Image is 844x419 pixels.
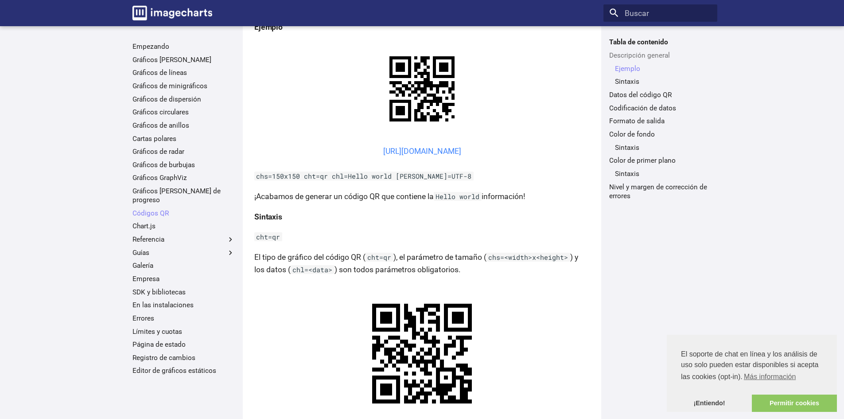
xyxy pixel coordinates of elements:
font: Sintaxis [254,212,282,221]
a: Datos del código QR [609,90,712,99]
font: Errores [132,314,154,322]
font: Ejemplo [254,23,283,31]
font: Color de fondo [609,130,655,138]
font: Gráficos de líneas [132,69,187,77]
a: Gráficos de radar [132,147,235,156]
font: Guías [132,249,149,257]
font: Límites y cuotas [132,328,182,336]
a: Empezando [132,42,235,51]
font: Gráficos de anillos [132,121,189,129]
font: Gráficos de radar [132,148,184,156]
a: Color de fondo [609,130,712,139]
input: Buscar [603,4,717,22]
a: Formato de salida [609,117,712,125]
font: SDK y bibliotecas [132,288,186,296]
code: chl=<data> [291,265,334,274]
font: Datos del código QR [609,91,672,99]
a: Registro de cambios [132,353,235,362]
font: Códigos QR [132,209,169,217]
code: chs=<width>x<height> [486,253,570,262]
a: Codificación de datos [609,104,712,113]
font: Nivel y margen de corrección de errores [609,183,707,200]
font: Tabla de contenido [609,38,668,46]
font: Galería [132,262,153,270]
a: Errores [132,314,235,323]
a: Editor de gráficos estáticos [132,366,235,375]
a: Chart.js [132,222,235,231]
code: Hello world [434,192,482,201]
img: cuadro [374,41,470,137]
a: SDK y bibliotecas [132,288,235,297]
font: Gráficos GraphViz [132,174,187,182]
a: Sintaxis [615,143,712,152]
a: permitir cookies [752,395,837,412]
code: cht=qr [254,232,282,241]
code: chs=150x150 cht=qr chl=Hello world [PERSON_NAME]=UTF-8 [254,172,474,180]
font: Ejemplo [615,65,640,73]
font: [URL][DOMAIN_NAME] [383,147,461,156]
font: El soporte de chat en línea y los análisis de uso solo pueden estar disponibles si acepta las coo... [681,350,818,380]
font: ), el parámetro de tamaño ( [393,253,486,262]
font: Formato de salida [609,117,665,125]
code: cht=qr [366,253,393,262]
a: Sintaxis [615,77,712,86]
font: información! [482,192,525,201]
a: Obtenga más información sobre las cookies [743,370,797,384]
nav: Descripción general [609,64,712,86]
font: Gráficos de minigráficos [132,82,207,90]
nav: Tabla de contenido [603,38,717,200]
a: [URL][DOMAIN_NAME]​ [383,147,461,156]
a: Color de primer plano [609,156,712,165]
a: Gráficos de burbujas [132,161,235,169]
nav: Color de fondo [609,143,712,152]
font: El tipo de gráfico del código QR ( [254,253,366,262]
font: Gráficos circulares [132,108,189,116]
font: Registro de cambios [132,354,195,362]
font: Sintaxis [615,144,639,152]
font: Editor de gráficos estáticos [132,367,216,375]
a: Galería [132,261,235,270]
font: ¡Entiendo! [693,399,725,407]
font: Permitir cookies [770,399,819,407]
a: Empresa [132,274,235,283]
font: ) son todos parámetros obligatorios. [334,265,461,274]
a: Nivel y margen de corrección de errores [609,183,712,200]
font: Sintaxis [615,78,639,86]
a: Gráficos [PERSON_NAME] [132,55,235,64]
a: Documentación de gráficos de imágenes [128,2,216,24]
img: logo [132,6,212,20]
a: Cartas polares [132,134,235,143]
a: Gráficos GraphViz [132,173,235,182]
a: Gráficos de anillos [132,121,235,130]
nav: Color de primer plano [609,169,712,178]
a: Descripción general [609,51,712,60]
a: Descartar el mensaje de cookies [667,395,752,412]
a: Gráficos de dispersión [132,95,235,104]
font: Codificación de datos [609,104,676,112]
a: Sintaxis [615,169,712,178]
font: Gráficos [PERSON_NAME] [132,56,211,64]
a: Límites y cuotas [132,327,235,336]
font: ) y los datos ( [254,253,578,274]
font: Más información [744,373,796,380]
font: Gráficos [PERSON_NAME] de progreso [132,187,221,204]
a: Códigos QR [132,209,235,218]
a: Ejemplo [615,64,712,73]
a: Gráficos circulares [132,108,235,117]
a: Gráficos de minigráficos [132,82,235,90]
font: Cartas polares [132,135,176,143]
font: Chart.js [132,222,156,230]
font: Sintaxis [615,170,639,178]
a: Gráficos [PERSON_NAME] de progreso [132,187,235,204]
font: Referencia [132,235,164,243]
div: consentimiento de cookies [667,335,837,412]
font: Página de estado [132,341,186,349]
font: Empezando [132,43,169,51]
font: ¡Acabamos de generar un código QR que contiene la [254,192,434,201]
font: Empresa [132,275,159,283]
font: Descripción general [609,51,670,59]
a: Página de estado [132,340,235,349]
a: Gráficos de líneas [132,68,235,77]
a: En las instalaciones [132,301,235,309]
font: En las instalaciones [132,301,194,309]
